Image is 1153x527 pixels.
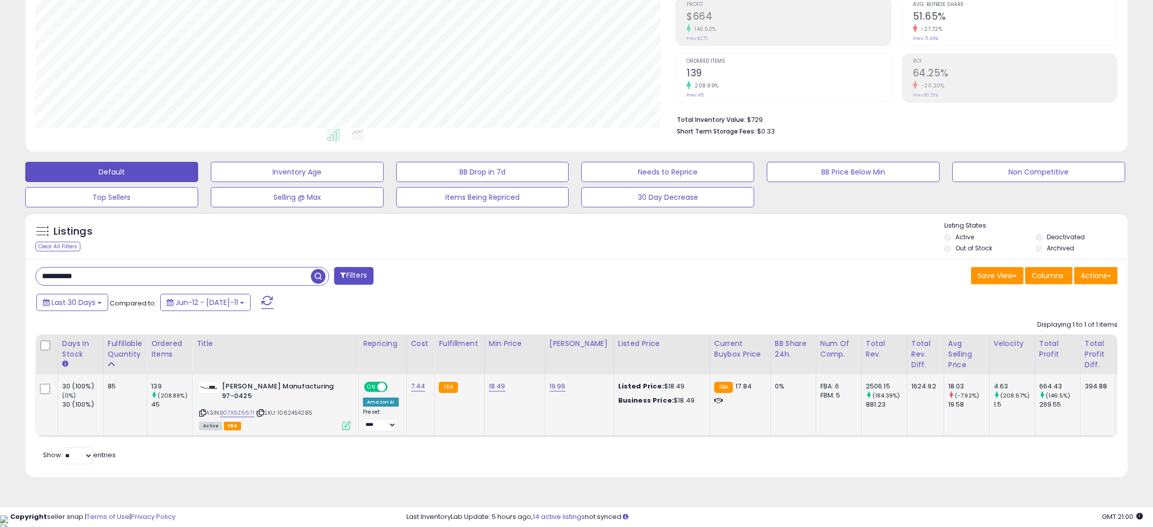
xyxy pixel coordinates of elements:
[917,82,945,90] small: -20.20%
[1000,391,1030,400] small: (208.67%)
[948,338,985,370] div: Avg Selling Price
[25,162,198,182] button: Default
[714,382,733,393] small: FBA
[677,127,756,136] b: Short Term Storage Fees:
[866,400,907,409] div: 881.23
[735,381,752,391] span: 17.84
[160,294,251,311] button: Jun-12 - [DATE]-11
[197,338,354,349] div: Title
[158,391,187,400] small: (208.89%)
[691,82,719,90] small: 208.89%
[256,409,312,417] span: | SKU: 1062454285
[1039,338,1076,360] div: Total Profit
[386,383,402,391] span: OFF
[618,381,664,391] b: Listed Price:
[917,25,943,33] small: -27.72%
[62,360,68,369] small: Days In Stock.
[686,59,891,64] span: Ordered Items
[411,338,431,349] div: Cost
[994,400,1035,409] div: 1.5
[211,187,384,207] button: Selling @ Max
[677,113,1110,125] li: $729
[913,11,1117,24] h2: 51.65%
[820,338,857,360] div: Num of Comp.
[913,92,938,98] small: Prev: 80.51%
[866,338,903,360] div: Total Rev.
[1039,382,1080,391] div: 664.43
[775,382,808,391] div: 0%
[1025,267,1073,284] button: Columns
[25,187,198,207] button: Top Sellers
[944,221,1128,231] p: Listing States:
[952,162,1125,182] button: Non Competitive
[36,294,108,311] button: Last 30 Days
[43,450,116,460] span: Show: entries
[820,382,854,391] div: FBA: 6
[872,391,900,400] small: (184.39%)
[211,162,384,182] button: Inventory Age
[1046,391,1070,400] small: (146.5%)
[199,422,222,430] span: All listings currently available for purchase on Amazon
[489,338,541,349] div: Min Price
[1085,338,1111,370] div: Total Profit Diff.
[955,244,992,252] label: Out of Stock
[994,382,1035,391] div: 4.63
[913,67,1117,81] h2: 64.25%
[581,162,754,182] button: Needs to Reprice
[686,2,891,8] span: Profit
[618,396,702,405] div: $18.49
[971,267,1024,284] button: Save View
[1085,382,1108,391] div: 394.88
[913,35,938,41] small: Prev: 71.46%
[1039,400,1080,409] div: 269.55
[396,162,569,182] button: BB Drop in 7d
[948,400,989,409] div: 19.58
[222,382,345,403] b: [PERSON_NAME] Manufacturing 97-0425
[820,391,854,400] div: FBM: 5
[866,382,907,391] div: 2506.15
[439,338,480,349] div: Fulfillment
[714,338,766,360] div: Current Buybox Price
[955,233,974,241] label: Active
[618,396,674,405] b: Business Price:
[110,298,156,308] span: Compared to:
[52,297,96,308] span: Last 30 Days
[62,382,103,391] div: 30 (100%)
[365,383,378,391] span: ON
[581,187,754,207] button: 30 Day Decrease
[955,391,979,400] small: (-7.92%)
[1032,271,1064,281] span: Columns
[62,391,76,400] small: (0%)
[151,338,188,360] div: Ordered Items
[913,59,1117,64] span: ROI
[913,2,1117,8] span: Avg. Buybox Share
[911,382,936,391] div: 1624.92
[911,338,940,370] div: Total Rev. Diff.
[334,267,374,285] button: Filters
[618,338,706,349] div: Listed Price
[35,242,80,251] div: Clear All Filters
[686,67,891,81] h2: 139
[1047,233,1085,241] label: Deactivated
[618,382,702,391] div: $18.49
[489,381,505,391] a: 18.49
[54,225,93,239] h5: Listings
[108,338,143,360] div: Fulfillable Quantity
[151,400,192,409] div: 45
[220,409,254,417] a: B07X9Z6671
[62,338,99,360] div: Days In Stock
[948,382,989,391] div: 18.03
[767,162,940,182] button: BB Price Below Min
[775,338,812,360] div: BB Share 24h.
[363,409,398,431] div: Preset:
[151,382,192,391] div: 139
[549,338,610,349] div: [PERSON_NAME]
[1037,320,1118,330] div: Displaying 1 to 1 of 1 items
[1047,244,1074,252] label: Archived
[199,382,219,393] img: 21t4hVs2tIL._SL40_.jpg
[994,338,1031,349] div: Velocity
[396,187,569,207] button: Items Being Repriced
[363,338,402,349] div: Repricing
[62,400,103,409] div: 30 (100%)
[686,92,704,98] small: Prev: 45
